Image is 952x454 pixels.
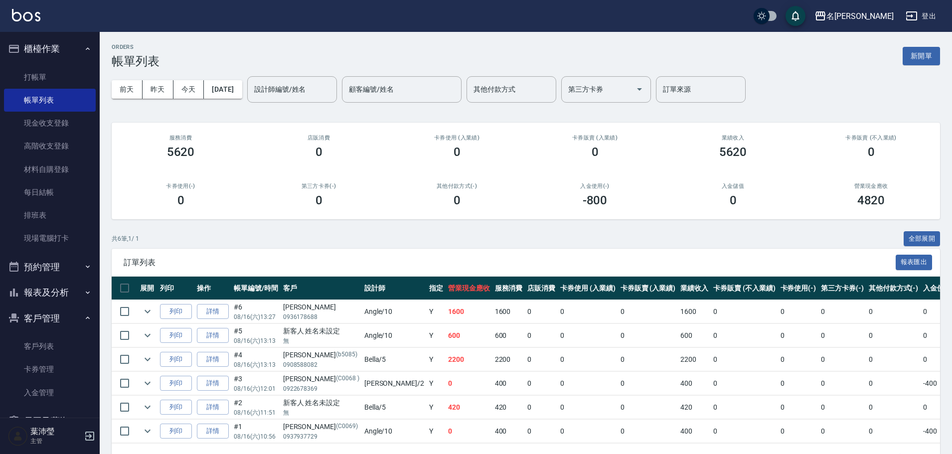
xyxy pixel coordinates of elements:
p: 0936178688 [283,312,359,321]
h3: 5620 [719,145,747,159]
a: 報表匯出 [896,257,933,267]
p: 08/16 (六) 11:51 [234,408,278,417]
a: 打帳單 [4,66,96,89]
td: 0 [618,300,678,323]
h3: 0 [730,193,737,207]
td: 0 [711,396,778,419]
h3: 0 [316,145,322,159]
a: 客戶列表 [4,335,96,358]
td: 0 [818,396,866,419]
button: 報表及分析 [4,280,96,305]
h2: 其他付款方式(-) [400,183,514,189]
button: 全部展開 [904,231,941,247]
td: 0 [525,372,558,395]
p: 主管 [30,437,81,446]
td: 0 [711,420,778,443]
img: Person [8,426,28,446]
button: 登出 [902,7,940,25]
p: 08/16 (六) 13:27 [234,312,278,321]
td: [PERSON_NAME] /2 [362,372,427,395]
td: 400 [678,420,711,443]
a: 詳情 [197,328,229,343]
h2: 店販消費 [262,135,376,141]
button: save [786,6,805,26]
button: 員工及薪資 [4,408,96,434]
th: 指定 [427,277,446,300]
td: 0 [618,396,678,419]
td: 2200 [446,348,492,371]
td: 0 [866,396,921,419]
td: 600 [492,324,525,347]
h3: 0 [177,193,184,207]
td: 0 [558,372,618,395]
th: 第三方卡券(-) [818,277,866,300]
h3: 帳單列表 [112,54,159,68]
td: 0 [866,420,921,443]
td: 0 [711,300,778,323]
a: 詳情 [197,424,229,439]
th: 客戶 [281,277,362,300]
td: 0 [558,420,618,443]
td: 0 [618,372,678,395]
th: 服務消費 [492,277,525,300]
a: 詳情 [197,304,229,319]
h5: 葉沛瑩 [30,427,81,437]
h3: -800 [583,193,608,207]
a: 入金管理 [4,381,96,404]
td: 0 [618,324,678,347]
td: 0 [525,420,558,443]
button: 列印 [160,424,192,439]
td: 600 [678,324,711,347]
td: 0 [558,324,618,347]
button: 名[PERSON_NAME] [810,6,898,26]
div: 新客人 姓名未設定 [283,326,359,336]
p: 無 [283,408,359,417]
td: Bella /5 [362,396,427,419]
td: 400 [492,372,525,395]
p: 08/16 (六) 13:13 [234,360,278,369]
h3: 0 [454,193,461,207]
td: 0 [558,348,618,371]
td: 0 [618,420,678,443]
span: 訂單列表 [124,258,896,268]
td: 400 [492,420,525,443]
td: Angle /10 [362,324,427,347]
th: 卡券販賣 (不入業績) [711,277,778,300]
td: #6 [231,300,281,323]
td: 0 [778,348,819,371]
h2: 第三方卡券(-) [262,183,376,189]
th: 店販消費 [525,277,558,300]
td: 2200 [492,348,525,371]
p: (C0068 ) [336,374,359,384]
td: 0 [558,396,618,419]
h2: 卡券販賣 (不入業績) [814,135,928,141]
div: [PERSON_NAME] [283,422,359,432]
td: 0 [778,420,819,443]
button: 櫃檯作業 [4,36,96,62]
p: 08/16 (六) 13:13 [234,336,278,345]
button: 前天 [112,80,143,99]
h3: 0 [316,193,322,207]
h3: 0 [454,145,461,159]
button: expand row [140,376,155,391]
button: 列印 [160,376,192,391]
td: 1600 [678,300,711,323]
td: 0 [866,348,921,371]
td: 0 [558,300,618,323]
th: 卡券使用(-) [778,277,819,300]
td: #5 [231,324,281,347]
td: Y [427,300,446,323]
td: 0 [525,348,558,371]
td: #3 [231,372,281,395]
a: 高階收支登錄 [4,135,96,157]
p: 共 6 筆, 1 / 1 [112,234,139,243]
a: 材料自購登錄 [4,158,96,181]
button: 列印 [160,400,192,415]
p: (C0069) [336,422,358,432]
td: 0 [711,372,778,395]
h2: 營業現金應收 [814,183,928,189]
h2: 卡券使用(-) [124,183,238,189]
a: 詳情 [197,376,229,391]
p: 0937937729 [283,432,359,441]
h2: ORDERS [112,44,159,50]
